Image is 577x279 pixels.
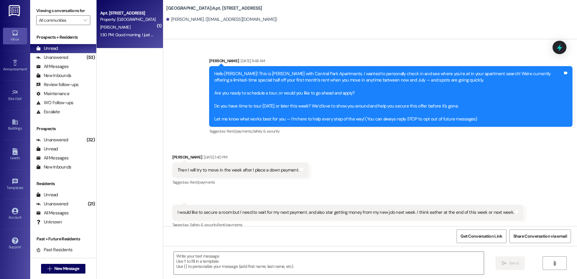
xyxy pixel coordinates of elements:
[3,146,27,163] a: Leads
[36,247,73,253] div: Past Residents
[209,127,572,136] div: Tagged as:
[54,265,79,272] span: New Message
[239,58,265,64] div: [DATE] 11:48 AM
[36,109,60,115] div: Escalate
[30,236,96,242] div: Past + Future Residents
[36,201,68,207] div: Unanswered
[252,129,280,134] span: Safety & security
[39,15,81,25] input: All communities
[202,154,227,160] div: [DATE] 1:40 PM
[172,154,308,162] div: [PERSON_NAME]
[209,58,572,66] div: [PERSON_NAME]
[47,266,52,271] i: 
[509,260,518,266] span: Send
[41,264,86,274] button: New Message
[100,10,156,16] div: Apt. [STREET_ADDRESS]
[36,45,58,52] div: Unread
[172,178,308,187] div: Tagged as:
[36,210,69,216] div: All Messages
[214,71,563,122] div: Hello [PERSON_NAME]! This is [PERSON_NAME] with Central Park Apartments. I wanted to personally c...
[36,164,71,170] div: New Inbounds
[100,32,344,37] div: 1:30 PM: Good morning. I just want to let you know that the rent payment this month is going to b...
[22,96,23,100] span: •
[177,167,299,173] div: Then I will try to move in the week after I place a down payment.
[30,34,96,40] div: Prospects + Residents
[36,219,62,225] div: Unknown
[30,126,96,132] div: Prospects
[27,66,28,70] span: •
[36,91,69,97] div: Maintenance
[3,117,27,133] a: Buildings
[36,6,90,15] label: Viewing conversations for
[509,229,571,243] button: Share Conversation via email
[100,16,156,23] div: Property: [GEOGRAPHIC_DATA]
[3,176,27,193] a: Templates •
[36,54,68,61] div: Unanswered
[85,53,96,62] div: (53)
[36,63,69,70] div: All Messages
[23,185,24,189] span: •
[190,180,215,185] span: Rent/payments
[217,222,243,227] span: Rent/payments
[552,261,557,266] i: 
[166,16,277,23] div: [PERSON_NAME]. ([EMAIL_ADDRESS][DOMAIN_NAME])
[496,256,525,270] button: Send
[36,155,69,161] div: All Messages
[36,100,73,106] div: WO Follow-ups
[3,236,27,252] a: Support
[36,137,68,143] div: Unanswered
[461,233,502,239] span: Get Conversation Link
[457,229,506,243] button: Get Conversation Link
[227,129,252,134] span: Rent/payments ,
[177,209,514,216] div: I would like to secure a room but I need to wait for my next payment, and also star getting money...
[36,146,58,152] div: Unread
[9,5,21,16] img: ResiDesk Logo
[85,135,96,145] div: (32)
[190,222,217,227] span: Safety & security ,
[172,220,524,229] div: Tagged as:
[36,72,71,79] div: New Inbounds
[166,5,262,11] b: [GEOGRAPHIC_DATA]: Apt. [STREET_ADDRESS]
[100,24,130,30] span: [PERSON_NAME]
[3,87,27,104] a: Site Visit •
[3,28,27,44] a: Inbox
[86,199,96,209] div: (21)
[3,206,27,222] a: Account
[513,233,567,239] span: Share Conversation via email
[36,82,78,88] div: Review follow-ups
[502,261,506,266] i: 
[84,18,87,23] i: 
[30,181,96,187] div: Residents
[36,192,58,198] div: Unread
